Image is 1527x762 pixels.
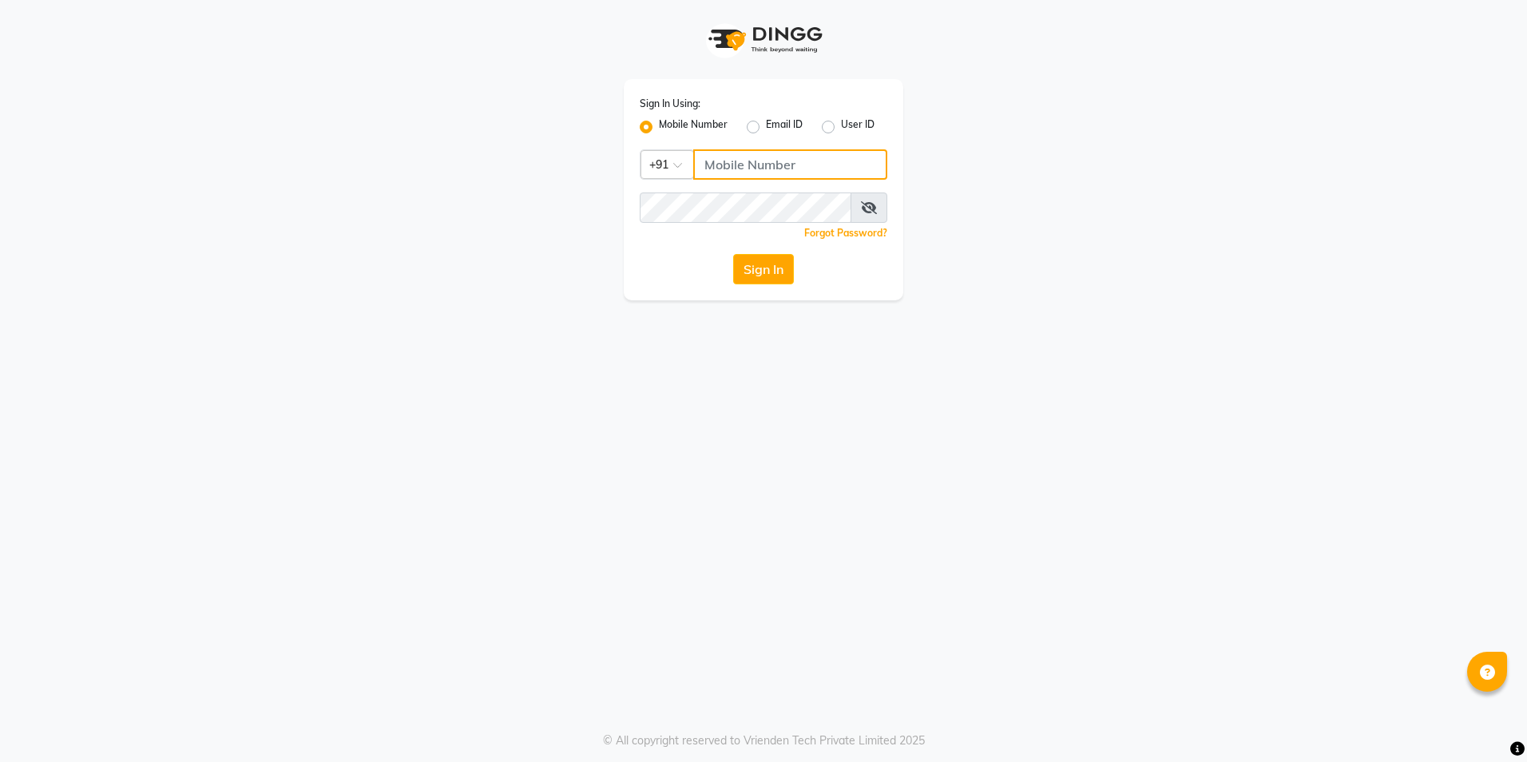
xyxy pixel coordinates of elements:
[693,149,887,180] input: Username
[640,192,851,223] input: Username
[733,254,794,284] button: Sign In
[766,117,803,137] label: Email ID
[700,16,827,63] img: logo1.svg
[640,97,700,111] label: Sign In Using:
[841,117,875,137] label: User ID
[659,117,728,137] label: Mobile Number
[804,227,887,239] a: Forgot Password?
